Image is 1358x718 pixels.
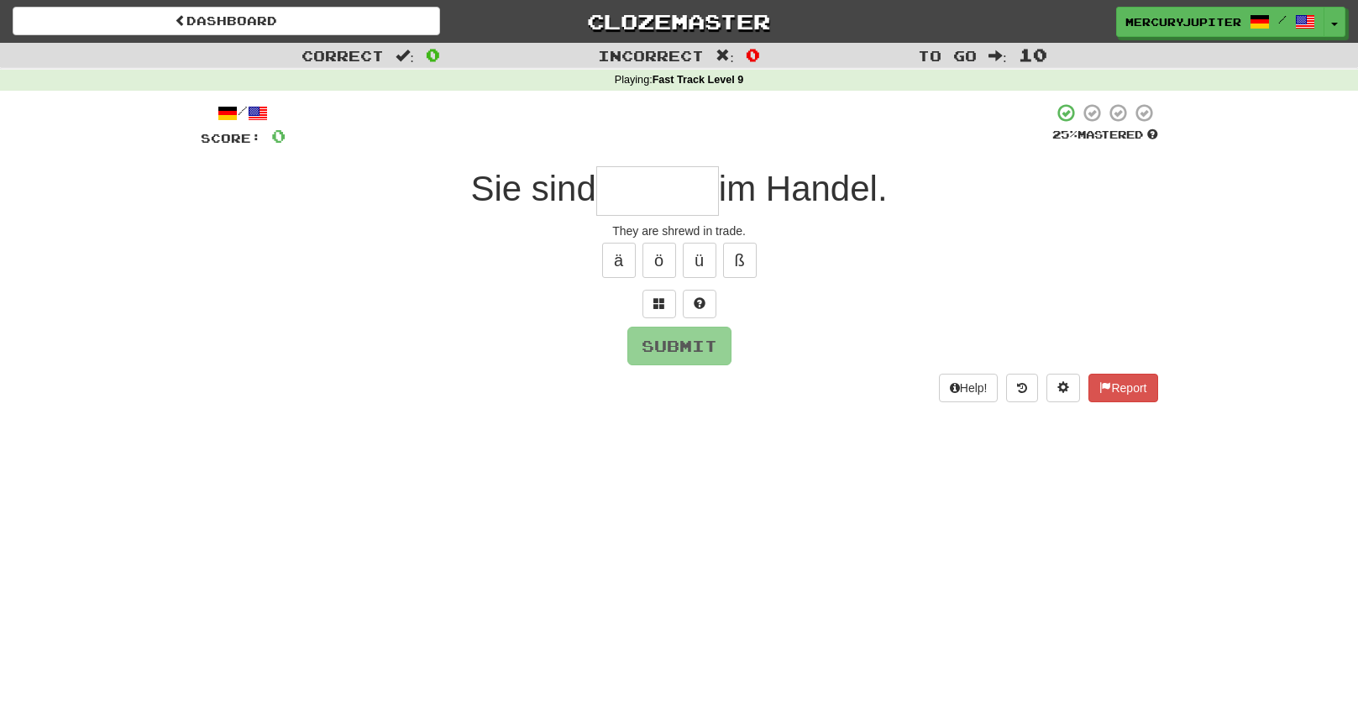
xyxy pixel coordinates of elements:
[602,243,636,278] button: ä
[1019,45,1047,65] span: 10
[918,47,977,64] span: To go
[642,243,676,278] button: ö
[719,169,888,208] span: im Handel.
[13,7,440,35] a: Dashboard
[723,243,757,278] button: ß
[396,49,414,63] span: :
[271,125,286,146] span: 0
[201,131,261,145] span: Score:
[1052,128,1158,143] div: Mastered
[598,47,704,64] span: Incorrect
[683,290,716,318] button: Single letter hint - you only get 1 per sentence and score half the points! alt+h
[683,243,716,278] button: ü
[1278,13,1287,25] span: /
[746,45,760,65] span: 0
[470,169,595,208] span: Sie sind
[201,223,1158,239] div: They are shrewd in trade.
[939,374,999,402] button: Help!
[1088,374,1157,402] button: Report
[1125,14,1241,29] span: Mercuryjupiter
[642,290,676,318] button: Switch sentence to multiple choice alt+p
[1006,374,1038,402] button: Round history (alt+y)
[653,74,744,86] strong: Fast Track Level 9
[465,7,893,36] a: Clozemaster
[301,47,384,64] span: Correct
[426,45,440,65] span: 0
[627,327,731,365] button: Submit
[716,49,734,63] span: :
[1052,128,1077,141] span: 25 %
[1116,7,1324,37] a: Mercuryjupiter /
[201,102,286,123] div: /
[988,49,1007,63] span: :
